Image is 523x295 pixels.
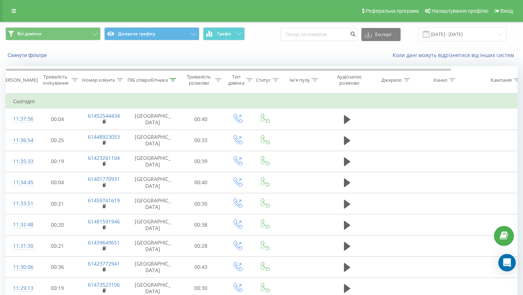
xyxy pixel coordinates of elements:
[332,74,367,86] div: Аудіозапис розмови
[88,239,120,246] a: 61439649651
[185,74,213,86] div: Тривалість розмови
[13,175,28,190] div: 11:34:45
[491,77,512,83] div: Кампанія
[178,172,224,193] td: 00:40
[35,151,80,172] td: 00:19
[35,172,80,193] td: 00:04
[35,256,80,278] td: 00:36
[178,214,224,235] td: 00:38
[13,133,28,147] div: 11:36:54
[500,8,513,14] span: Вихід
[127,235,178,256] td: [GEOGRAPHIC_DATA]
[13,154,28,169] div: 11:35:33
[88,197,120,204] a: 61459741619
[88,175,120,182] a: 61401770931
[289,77,310,83] div: Ім'я пулу
[178,130,224,151] td: 00:33
[35,109,80,130] td: 00:04
[88,154,120,161] a: 61423261104
[88,281,120,288] a: 61473523106
[178,193,224,214] td: 00:30
[498,254,516,271] div: Open Intercom Messenger
[104,27,199,40] button: Джерела трафіку
[178,256,224,278] td: 00:43
[1,77,38,83] div: [PERSON_NAME]
[217,31,231,36] span: Графік
[203,27,245,40] button: Графік
[127,256,178,278] td: [GEOGRAPHIC_DATA]
[35,193,80,214] td: 00:21
[366,8,419,14] span: Реферальна програма
[35,214,80,235] td: 00:20
[281,28,358,41] input: Пошук за номером
[434,77,447,83] div: Канал
[127,130,178,151] td: [GEOGRAPHIC_DATA]
[127,214,178,235] td: [GEOGRAPHIC_DATA]
[13,239,28,253] div: 11:31:30
[127,193,178,214] td: [GEOGRAPHIC_DATA]
[88,112,120,119] a: 61452544434
[393,52,518,58] a: Коли дані можуть відрізнятися вiд інших систем
[127,77,168,83] div: ПІБ співробітника
[13,112,28,126] div: 11:37:56
[228,74,244,86] div: Тип дзвінка
[88,260,120,267] a: 61423772941
[35,235,80,256] td: 00:21
[41,74,70,86] div: Тривалість очікування
[88,218,120,225] a: 61481591946
[127,172,178,193] td: [GEOGRAPHIC_DATA]
[178,235,224,256] td: 00:28
[381,77,402,83] div: Джерело
[256,77,271,83] div: Статус
[5,52,50,58] button: Скинути фільтри
[361,28,401,41] button: Експорт
[178,109,224,130] td: 00:40
[17,31,41,37] span: Всі дзвінки
[127,151,178,172] td: [GEOGRAPHIC_DATA]
[127,109,178,130] td: [GEOGRAPHIC_DATA]
[5,27,101,40] button: Всі дзвінки
[88,133,120,140] a: 61448923053
[431,8,488,14] span: Налаштування профілю
[35,130,80,151] td: 00:25
[13,218,28,232] div: 11:32:48
[82,77,115,83] div: Номер клієнта
[13,197,28,211] div: 11:33:51
[13,260,28,274] div: 11:30:06
[178,151,224,172] td: 00:39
